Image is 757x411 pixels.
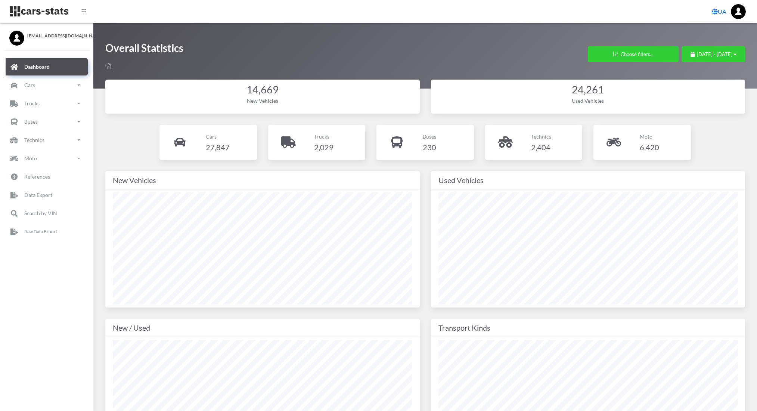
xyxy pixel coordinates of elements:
p: Moto [640,132,659,141]
h4: 230 [423,141,436,153]
a: Data Export [6,186,88,204]
p: Buses [423,132,436,141]
div: Used Vehicles [438,174,738,186]
a: Buses [6,113,88,130]
a: [EMAIL_ADDRESS][DOMAIN_NAME] [9,31,84,39]
a: Dashboard [6,58,88,75]
div: New Vehicles [113,97,412,105]
a: References [6,168,88,185]
p: Moto [24,154,37,163]
span: [EMAIL_ADDRESS][DOMAIN_NAME] [27,33,84,39]
h1: Overall Statistics [105,41,183,59]
h4: 2,029 [314,141,333,153]
h4: 6,420 [640,141,659,153]
div: 14,669 [113,83,412,97]
a: Cars [6,77,88,94]
button: Choose filters... [588,46,679,62]
a: Moto [6,150,88,167]
p: Buses [24,117,38,126]
img: navbar brand [9,6,69,17]
p: Trucks [24,99,40,108]
p: Cars [206,132,230,141]
p: Cars [24,80,35,90]
p: Dashboard [24,62,50,71]
div: 24,261 [438,83,738,97]
a: Technics [6,132,88,149]
div: New / Used [113,322,412,334]
p: Raw Data Export [24,228,57,236]
span: [DATE] - [DATE] [697,51,732,57]
p: Technics [24,135,44,145]
a: Raw Data Export [6,223,88,240]
h4: 2,404 [531,141,551,153]
h4: 27,847 [206,141,230,153]
p: Trucks [314,132,333,141]
p: Data Export [24,190,52,200]
a: Search by VIN [6,205,88,222]
p: References [24,172,50,181]
a: Trucks [6,95,88,112]
div: Used Vehicles [438,97,738,105]
div: Transport Kinds [438,322,738,334]
p: Technics [531,132,551,141]
p: Search by VIN [24,208,57,218]
img: ... [731,4,746,19]
a: UA [709,4,729,19]
div: New Vehicles [113,174,412,186]
button: [DATE] - [DATE] [682,46,745,62]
